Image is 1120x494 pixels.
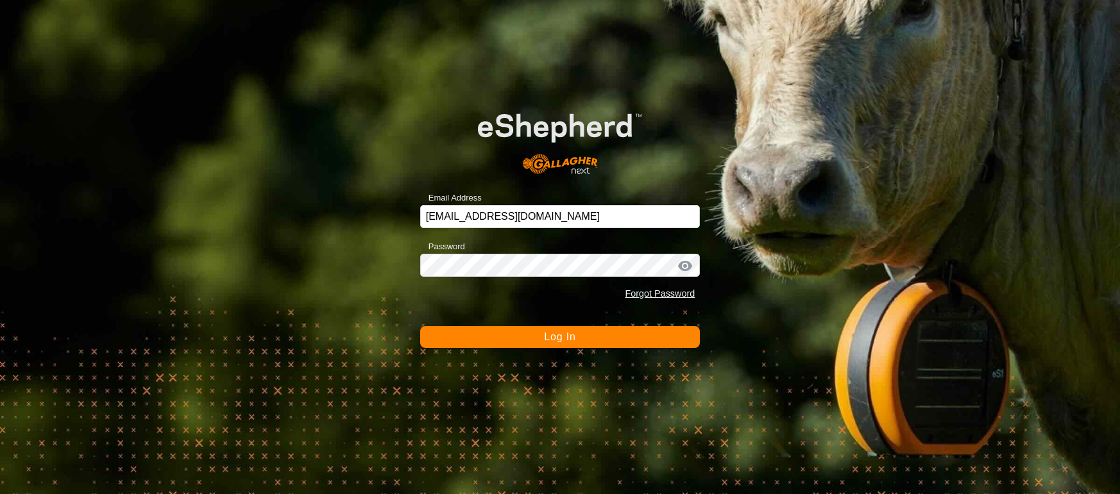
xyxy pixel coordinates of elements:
[448,90,672,186] img: E-shepherd Logo
[420,205,700,228] input: Email Address
[544,331,575,342] span: Log In
[420,192,482,204] label: Email Address
[625,288,695,299] a: Forgot Password
[420,240,465,253] label: Password
[420,326,700,348] button: Log In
